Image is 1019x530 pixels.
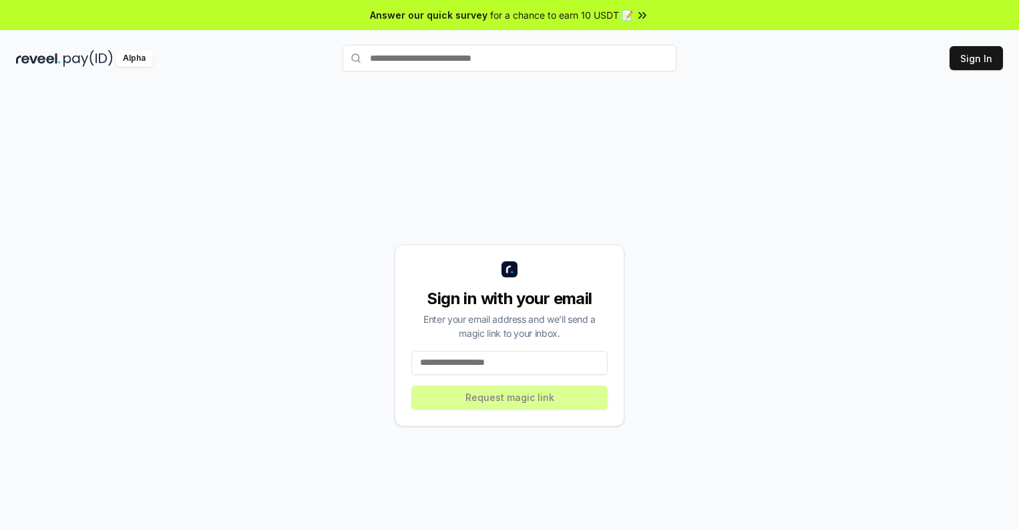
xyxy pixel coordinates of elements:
[63,50,113,67] img: pay_id
[501,261,518,277] img: logo_small
[950,46,1003,70] button: Sign In
[16,50,61,67] img: reveel_dark
[370,8,487,22] span: Answer our quick survey
[411,288,608,309] div: Sign in with your email
[116,50,153,67] div: Alpha
[411,312,608,340] div: Enter your email address and we’ll send a magic link to your inbox.
[490,8,633,22] span: for a chance to earn 10 USDT 📝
